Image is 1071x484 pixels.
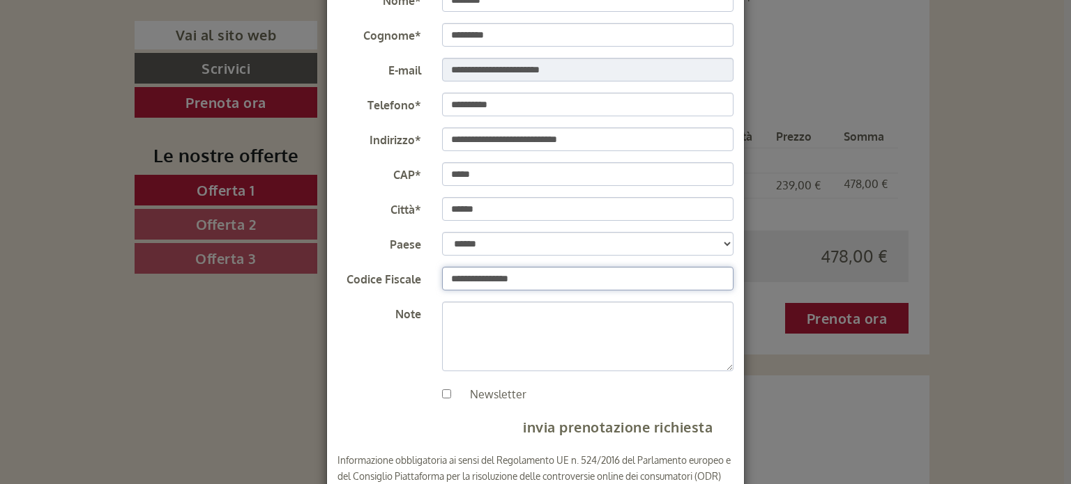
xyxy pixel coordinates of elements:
small: 23:24 [21,68,211,77]
label: Codice Fiscale [327,267,432,288]
div: Berghotel Alpenrast [21,40,211,52]
label: E-mail [327,58,432,79]
div: mercoledì [236,10,314,34]
label: Note [327,302,432,322]
label: Paese [327,232,432,253]
button: Invia [473,361,550,391]
label: Indirizzo* [327,127,432,148]
div: Buon giorno, come possiamo aiutarla? [10,38,218,80]
button: invia prenotazione richiesta [502,413,734,442]
label: Cognome* [327,23,432,44]
label: Telefono* [327,93,432,114]
label: Città* [327,197,432,218]
label: Newsletter [456,387,526,403]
